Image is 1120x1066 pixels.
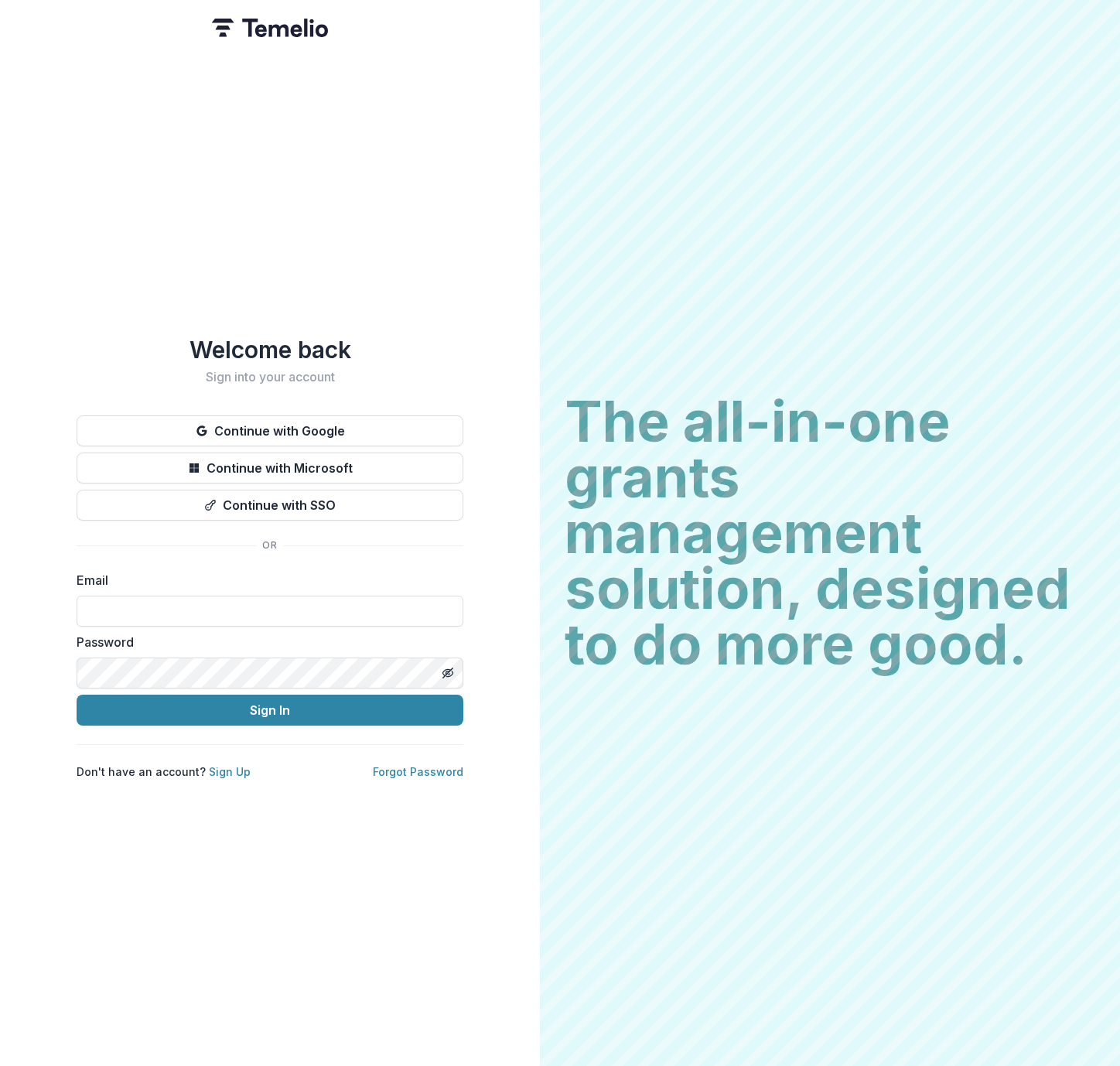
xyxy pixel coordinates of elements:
[77,490,463,521] button: Continue with SSO
[77,370,463,384] h2: Sign into your account
[77,571,454,589] label: Email
[77,695,463,726] button: Sign In
[77,336,463,364] h1: Welcome back
[435,661,460,685] button: Toggle password visibility
[77,764,251,780] p: Don't have an account?
[77,415,463,446] button: Continue with Google
[209,765,251,778] a: Sign Up
[212,19,328,37] img: Temelio
[373,765,463,778] a: Forgot Password
[77,453,463,483] button: Continue with Microsoft
[77,633,454,651] label: Password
